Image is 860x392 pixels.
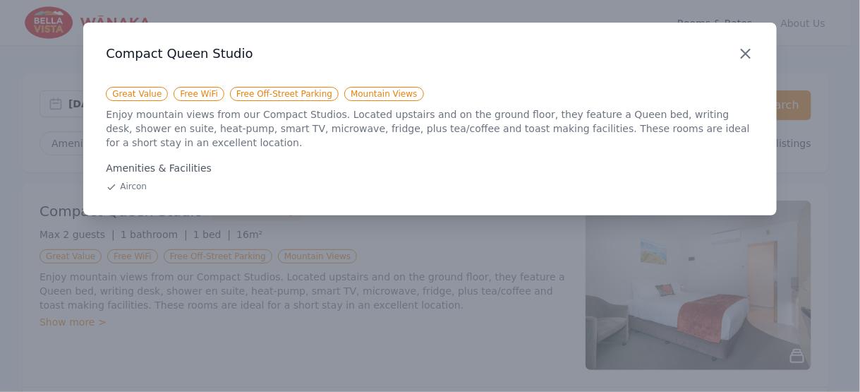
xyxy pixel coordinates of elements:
span: Free WiFi [174,87,224,101]
div: Amenities & Facilities [106,161,754,175]
span: Free Off-Street Parking [230,87,339,101]
span: Aircon [120,181,147,192]
span: Great Value [106,87,168,101]
h3: Compact Queen Studio [106,45,754,62]
p: Enjoy mountain views from our Compact Studios. Located upstairs and on the ground floor, they fea... [106,107,754,150]
span: Mountain Views [344,87,423,101]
